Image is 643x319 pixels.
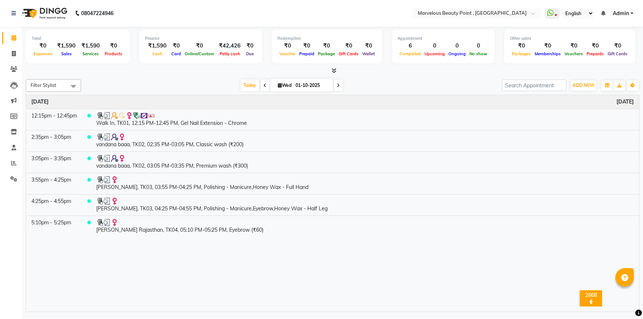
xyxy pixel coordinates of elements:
[81,3,113,24] b: 08047224946
[26,151,82,173] td: 3:05pm - 3:35pm
[398,51,423,56] span: Completed
[218,51,242,56] span: Petty cash
[59,51,74,56] span: Sales
[510,51,533,56] span: Packages
[145,42,170,50] div: ₹1,590
[26,215,82,237] td: 5:10pm - 5:25pm
[277,51,297,56] span: Voucher
[170,42,183,50] div: ₹0
[297,51,316,56] span: Prepaid
[616,98,634,106] a: October 1, 2025
[145,35,256,42] div: Finance
[103,51,124,56] span: Products
[581,292,601,298] div: 2668
[170,51,183,56] span: Card
[423,51,447,56] span: Upcoming
[316,51,337,56] span: Package
[447,51,468,56] span: Ongoing
[606,42,629,50] div: ₹0
[91,109,639,130] td: Walk In, TK01, 12:15 PM-12:45 PM, Gel Nail Extension - Chrome
[571,80,596,91] button: ADD NEW
[31,98,49,106] a: October 1, 2025
[26,95,639,109] th: October 1, 2025
[563,51,585,56] span: Vouchers
[244,51,256,56] span: Due
[91,151,639,173] td: vandana baaa, TK02, 03:05 PM-03:35 PM, Premium wash (₹300)
[510,42,533,50] div: ₹0
[360,51,377,56] span: Wallet
[103,42,124,50] div: ₹0
[502,80,566,91] input: Search Appointment
[606,51,629,56] span: Gift Cards
[32,35,124,42] div: Total
[183,42,216,50] div: ₹0
[244,42,256,50] div: ₹0
[32,51,54,56] span: Expenses
[91,194,639,215] td: [PERSON_NAME], TK03, 04:25 PM-04:55 PM, Polishing - Manicure,Eyebrow,Honey Wax - Half Leg
[91,215,639,237] td: [PERSON_NAME] Rajasthan, TK04, 05:10 PM-05:25 PM, Eyebrow (₹60)
[398,42,423,50] div: 6
[32,42,54,50] div: ₹0
[337,42,360,50] div: ₹0
[216,42,244,50] div: ₹42,426
[91,173,639,194] td: [PERSON_NAME], TK03, 03:55 PM-04:25 PM, Polishing - Manicure,Honey Wax - Full Hand
[398,35,489,42] div: Appointment
[81,51,101,56] span: Services
[585,51,606,56] span: Prepaids
[26,109,82,130] td: 12:15pm - 12:45pm
[26,173,82,194] td: 3:55pm - 4:25pm
[447,42,468,50] div: 0
[241,80,259,91] span: Today
[563,42,585,50] div: ₹0
[360,42,377,50] div: ₹0
[468,42,489,50] div: 0
[26,194,82,215] td: 4:25pm - 4:55pm
[26,130,82,151] td: 2:35pm - 3:05pm
[277,35,377,42] div: Redemption
[183,51,216,56] span: Online/Custom
[316,42,337,50] div: ₹0
[78,42,103,50] div: ₹1,590
[612,290,636,312] iframe: chat widget
[533,42,563,50] div: ₹0
[510,35,629,42] div: Other sales
[337,51,360,56] span: Gift Cards
[31,82,56,88] span: Filter Stylist
[613,10,629,17] span: Admin
[297,42,316,50] div: ₹0
[91,130,639,151] td: vandana baaa, TK02, 02:35 PM-03:05 PM, Classic wash (₹200)
[293,80,330,91] input: 2025-10-01
[19,3,69,24] img: logo
[276,83,293,88] span: Wed
[423,42,447,50] div: 0
[533,51,563,56] span: Memberships
[573,83,594,88] span: ADD NEW
[150,51,164,56] span: Cash
[277,42,297,50] div: ₹0
[54,42,78,50] div: ₹1,590
[468,51,489,56] span: No show
[585,42,606,50] div: ₹0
